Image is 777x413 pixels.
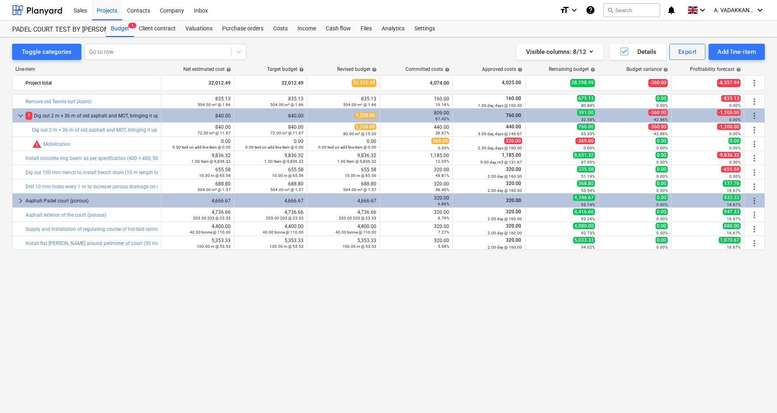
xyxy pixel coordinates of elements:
i: format_size [560,5,569,15]
span: 335.58 [577,166,595,172]
a: Valuations [180,21,217,37]
small: 16.67% [727,217,741,221]
small: 0.00% [656,217,668,221]
small: 40.00 tonne @ 110.00 [263,230,304,234]
small: 0.00 test on add line item @ 0.00 [172,145,231,149]
span: 1 [25,112,32,119]
div: Revised budget [337,66,377,72]
small: 6.76% [438,216,449,220]
small: 504.00 m² @ 1.37 [343,187,376,192]
div: Chat Widget [737,374,777,413]
small: 0.00% [656,160,668,164]
small: 203.00 203 @ 23.33 [339,216,376,220]
small: 2.00 day @ 160.00 [488,245,522,249]
div: 835.13 [165,96,231,107]
small: 3.00 day, days @ 146.67 [478,132,522,136]
div: Visible columns : 8/12 [526,47,594,57]
div: 9,836.32 [165,153,231,164]
div: 320.00 [383,209,449,221]
span: 675.13 [577,95,595,102]
small: 0.00% [656,202,668,207]
div: Settings [410,21,440,37]
small: 0.00% [729,132,741,136]
small: 40.00 tonne @ 110.00 [190,230,231,234]
span: -360.00 [648,109,668,116]
div: 840.00 [165,124,231,136]
span: 8,651.32 [573,152,595,158]
div: 32,012.49 [238,77,304,89]
div: Budget variance [626,66,668,72]
small: 504.00 m² @ 1.37 [270,187,304,192]
small: 51.19% [581,174,595,179]
small: 203.00 203 @ 23.33 [193,216,231,220]
div: 835.13 [238,96,304,107]
span: 0.00 [656,194,668,201]
span: A. VADAKKANGARA [714,7,754,13]
span: 320.00 [505,209,522,215]
div: Analytics [377,21,410,37]
div: 688.80 [165,181,231,192]
a: Files [356,21,377,37]
span: help [662,67,668,72]
small: 0.00% [729,146,741,150]
small: 1.00 Item @ 9,836.32 [337,159,376,164]
span: 320.00 [505,166,522,172]
div: Dig out 2 m × 36 m of old asphalt and MOT, bringing it up to level (300 mm depth) [25,109,158,122]
span: 1,185.00 [501,152,522,158]
small: 87.95% [581,160,595,164]
span: 1,200.00 [355,123,376,130]
div: 809.00 [383,110,449,121]
div: 835.13 [310,96,376,107]
small: 100.00 m @ 53.53 [342,244,376,249]
span: More actions [749,125,759,135]
button: Export [669,44,706,60]
span: -360.00 [648,79,668,87]
span: More actions [749,224,759,234]
a: Costs [268,21,293,37]
small: 10.00 m @ 65.56 [345,173,376,178]
small: 72.00 m² @ 11.67 [270,131,304,135]
div: Income [293,21,321,37]
small: 19.16% [435,102,449,107]
span: 1,070.67 [719,237,741,243]
span: 0.00 [656,152,668,158]
small: 0.00% [656,231,668,235]
i: Knowledge base [586,5,595,15]
div: 4,400.00 [310,224,376,235]
div: 840.00 [238,113,304,119]
span: 369.00 [431,138,449,144]
div: Cash flow [321,21,356,37]
small: 0.00% [729,174,741,179]
span: keyboard_arrow_right [16,196,25,206]
small: 0.00% [438,146,449,150]
a: Install flat [PERSON_NAME] around perimeter of court (50 mm above surface, for 40 mm asphalt + 10... [25,241,271,246]
span: 4,025.00 [501,79,522,86]
span: 320.00 [505,181,522,186]
small: -42.86% [653,132,668,136]
a: Dig out 100 mm trench to install french drain (10 m length inside court ring beam) [25,170,205,175]
small: 100.00 m @ 53.53 [197,244,231,249]
span: help [735,67,741,72]
div: 4,666.67 [238,198,304,204]
i: keyboard_arrow_down [698,5,707,15]
span: help [225,67,231,72]
small: 0.00% [729,103,741,108]
div: 4,736.66 [238,209,304,221]
small: 94.02% [581,245,595,249]
span: help [589,67,595,72]
span: More actions [749,78,759,88]
a: Asphalt exterior of the court (porous) [25,212,106,218]
small: 40.00 tonne @ 110.00 [335,230,376,234]
span: 4,346.67 [573,194,595,201]
small: 36.67% [435,131,449,135]
div: 320.00 [383,181,449,192]
small: 7.27% [438,230,449,234]
div: Client contract [134,21,180,37]
div: 4,666.67 [165,198,231,204]
small: 0.00% [584,146,595,150]
button: Search [603,3,660,17]
div: 655.58 [310,167,376,178]
span: 4,416.66 [573,209,595,215]
div: 320.00 [383,167,449,178]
